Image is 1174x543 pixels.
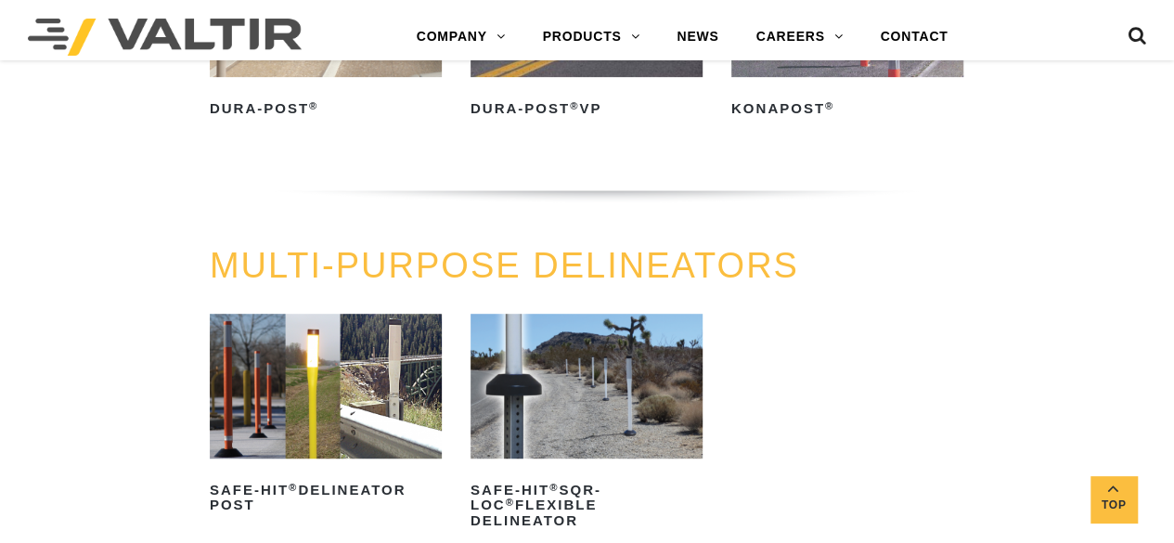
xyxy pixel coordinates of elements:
[28,19,302,56] img: Valtir
[861,19,966,56] a: CONTACT
[210,246,799,285] a: MULTI-PURPOSE DELINEATORS
[825,100,834,111] sup: ®
[524,19,659,56] a: PRODUCTS
[210,475,442,520] h2: Safe-Hit Delineator Post
[658,19,737,56] a: NEWS
[471,314,703,536] a: Safe-Hit®SQR-LOC®Flexible Delineator
[309,100,318,111] sup: ®
[738,19,862,56] a: CAREERS
[731,94,963,123] h2: KonaPost
[398,19,524,56] a: COMPANY
[570,100,579,111] sup: ®
[289,482,298,493] sup: ®
[471,475,703,536] h2: Safe-Hit SQR-LOC Flexible Delineator
[210,94,442,123] h2: Dura-Post
[210,314,442,520] a: Safe-Hit®Delineator Post
[471,94,703,123] h2: Dura-Post VP
[549,482,559,493] sup: ®
[1090,495,1137,516] span: Top
[1090,476,1137,523] a: Top
[506,497,515,508] sup: ®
